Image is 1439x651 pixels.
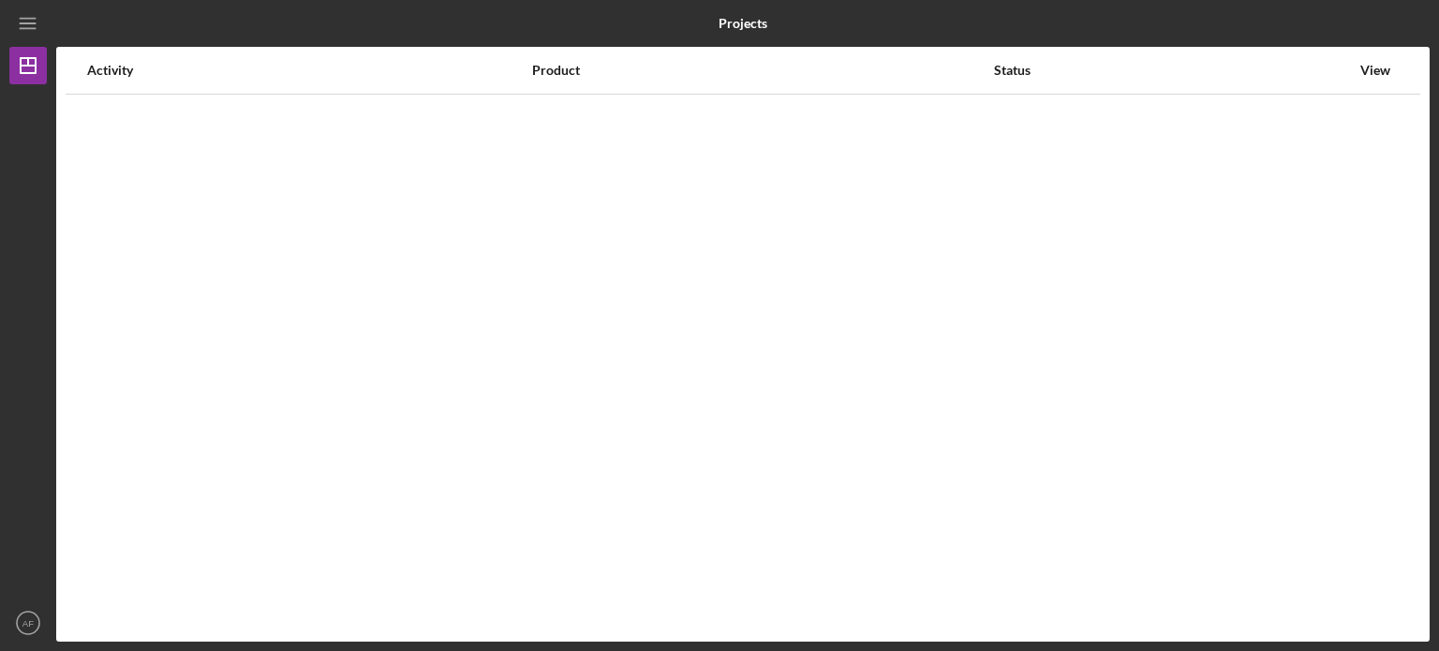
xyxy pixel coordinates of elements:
[719,16,767,31] b: Projects
[9,604,47,642] button: AF
[1352,63,1399,78] div: View
[532,63,992,78] div: Product
[87,63,530,78] div: Activity
[22,618,34,629] text: AF
[994,63,1350,78] div: Status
